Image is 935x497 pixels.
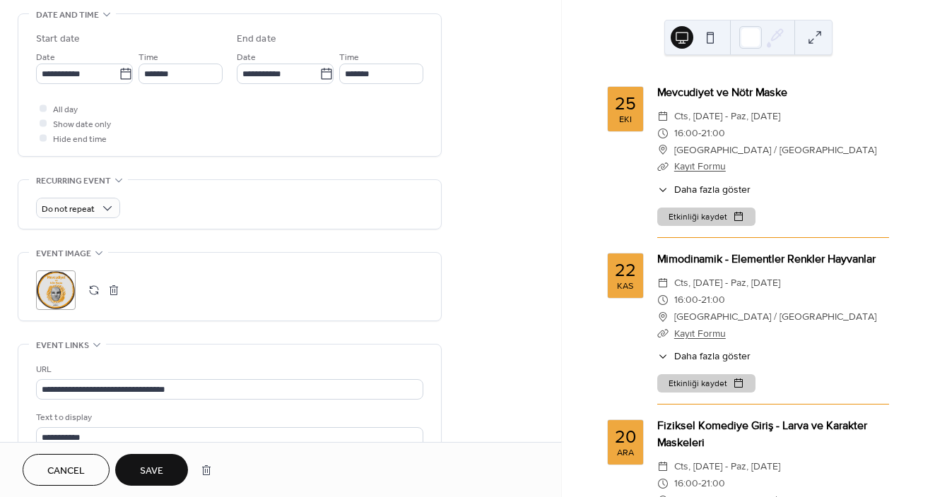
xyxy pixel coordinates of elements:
div: URL [36,362,421,377]
div: Ara [617,448,634,457]
span: Show date only [53,117,111,132]
span: 21:00 [701,292,725,309]
span: [GEOGRAPHIC_DATA] / [GEOGRAPHIC_DATA] [674,142,876,159]
div: ​ [657,142,669,159]
span: Cancel [47,464,85,479]
span: Recurring event [36,174,111,188]
span: 16:00 [674,125,698,142]
span: Date [36,50,55,65]
button: Save [115,454,188,486]
span: [GEOGRAPHIC_DATA] / [GEOGRAPHIC_DATA] [674,309,876,325]
button: ​Daha fazla göster [657,349,751,364]
span: 21:00 [701,475,725,492]
div: End date [237,32,276,47]
span: Time [339,50,359,65]
div: ​ [657,292,669,309]
div: Start date [36,32,80,47]
button: Etkinliği kaydet [657,374,755,393]
div: ​ [657,182,669,197]
div: ​ [657,475,669,492]
span: Hide end time [53,132,107,147]
span: 16:00 [674,292,698,309]
span: - [698,475,701,492]
div: Text to display [36,410,421,425]
button: ​Daha fazla göster [657,182,751,197]
span: Daha fazla göster [674,182,751,197]
span: Time [139,50,158,65]
span: Do not repeat [42,201,95,217]
span: Event image [36,246,91,261]
span: 21:00 [701,125,725,142]
div: ​ [657,325,669,342]
span: 16:00 [674,475,698,492]
div: ​ [657,108,669,125]
div: ​ [657,125,669,142]
span: Save [140,464,163,479]
a: Kayıt Formu [674,160,726,172]
div: ​ [657,309,669,325]
a: Mevcudiyet ve Nötr Maske [657,86,787,98]
span: Cts, [DATE] - Paz, [DATE] [674,108,780,125]
div: ​ [657,458,669,475]
span: Daha fazla göster [674,349,751,364]
div: Kas [617,282,633,291]
div: 20 [615,428,636,445]
span: Date and time [36,8,99,23]
span: Date [237,50,256,65]
span: All day [53,102,78,117]
a: Mimodinamik - Elementler Renkler Hayvanlar [657,253,876,265]
span: - [698,292,701,309]
span: Cts, [DATE] - Paz, [DATE] [674,458,780,475]
div: ​ [657,349,669,364]
button: Etkinliği kaydet [657,208,755,226]
span: - [698,125,701,142]
a: Fiziksel Komediye Giriş - Larva ve Karakter Maskeleri [657,419,867,448]
div: ; [36,270,76,310]
span: Cts, [DATE] - Paz, [DATE] [674,275,780,292]
div: ​ [657,275,669,292]
div: ​ [657,158,669,175]
a: Kayıt Formu [674,328,726,339]
div: 25 [615,95,636,112]
span: Event links [36,338,89,353]
button: Cancel [23,454,110,486]
div: 22 [615,261,636,279]
div: Eki [619,115,632,124]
